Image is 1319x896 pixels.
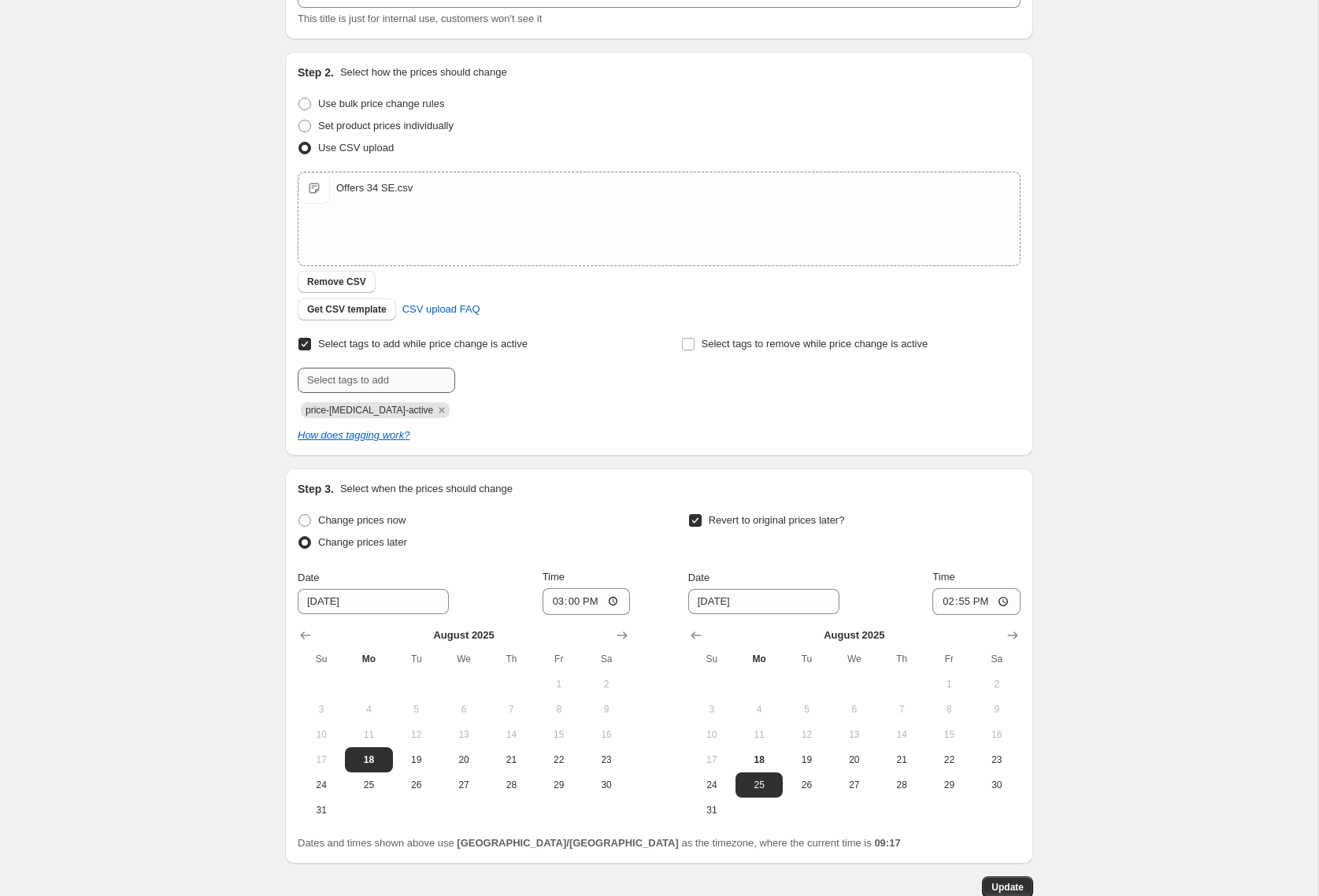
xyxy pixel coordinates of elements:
[535,646,583,672] th: Friday
[783,772,830,798] button: Tuesday August 26 2025
[932,753,966,766] span: 22
[611,624,633,646] button: Show next month, September 2025
[932,588,1021,615] input: 12:00
[399,728,434,741] span: 12
[980,728,1014,741] span: 16
[589,753,624,766] span: 23
[685,624,707,646] button: Show previous month, July 2025
[925,646,973,672] th: Friday
[494,703,528,716] span: 7
[494,653,528,665] span: Th
[831,722,878,747] button: Wednesday August 13 2025
[340,481,513,497] p: Select when the prices should change
[884,779,919,791] span: 28
[980,753,1014,766] span: 23
[318,338,528,350] span: Select tags to add while price change is active
[735,722,783,747] button: Monday August 11 2025
[884,703,919,716] span: 7
[973,722,1021,747] button: Saturday August 16 2025
[932,728,966,741] span: 15
[446,728,481,741] span: 13
[304,753,339,766] span: 17
[837,653,872,665] span: We
[298,13,542,24] span: This title is just for internal use, customers won't see it
[543,571,565,583] span: Time
[304,804,339,816] span: 31
[306,405,433,416] span: price-change-job-active
[735,772,783,798] button: Monday August 25 2025
[298,722,345,747] button: Sunday August 10 2025
[487,646,535,672] th: Thursday
[783,646,830,672] th: Tuesday
[535,697,583,722] button: Friday August 8 2025
[789,753,824,766] span: 19
[393,722,440,747] button: Tuesday August 12 2025
[742,779,776,791] span: 25
[688,572,710,583] span: Date
[304,703,339,716] span: 3
[695,728,729,741] span: 10
[440,697,487,722] button: Wednesday August 6 2025
[742,728,776,741] span: 11
[973,697,1021,722] button: Saturday August 9 2025
[446,703,481,716] span: 6
[980,653,1014,665] span: Sa
[688,589,839,614] input: 8/18/2025
[932,571,954,583] span: Time
[304,779,339,791] span: 24
[831,646,878,672] th: Wednesday
[742,703,776,716] span: 4
[318,514,406,526] span: Change prices now
[535,672,583,697] button: Friday August 1 2025
[298,697,345,722] button: Sunday August 3 2025
[298,798,345,823] button: Sunday August 31 2025
[494,728,528,741] span: 14
[735,646,783,672] th: Monday
[345,747,392,772] button: Today Monday August 18 2025
[709,514,845,526] span: Revert to original prices later?
[688,772,735,798] button: Sunday August 24 2025
[542,653,576,665] span: Fr
[783,697,830,722] button: Tuesday August 5 2025
[542,753,576,766] span: 22
[884,728,919,741] span: 14
[399,703,434,716] span: 5
[543,588,631,615] input: 12:00
[457,837,678,849] b: [GEOGRAPHIC_DATA]/[GEOGRAPHIC_DATA]
[298,429,409,441] i: How does tagging work?
[789,779,824,791] span: 26
[535,772,583,798] button: Friday August 29 2025
[688,798,735,823] button: Sunday August 31 2025
[494,779,528,791] span: 28
[702,338,928,350] span: Select tags to remove while price change is active
[583,722,630,747] button: Saturday August 16 2025
[1002,624,1024,646] button: Show next month, September 2025
[542,678,576,691] span: 1
[440,646,487,672] th: Wednesday
[318,536,407,548] span: Change prices later
[399,779,434,791] span: 26
[446,753,481,766] span: 20
[535,722,583,747] button: Friday August 15 2025
[878,646,925,672] th: Thursday
[878,722,925,747] button: Thursday August 14 2025
[446,653,481,665] span: We
[874,837,900,849] b: 09:17
[298,298,396,320] button: Get CSV template
[298,772,345,798] button: Sunday August 24 2025
[884,653,919,665] span: Th
[789,703,824,716] span: 5
[837,728,872,741] span: 13
[345,646,392,672] th: Monday
[973,646,1021,672] th: Saturday
[351,703,386,716] span: 4
[487,772,535,798] button: Thursday August 28 2025
[298,368,455,393] input: Select tags to add
[932,779,966,791] span: 29
[295,624,317,646] button: Show previous month, July 2025
[837,779,872,791] span: 27
[589,779,624,791] span: 30
[980,779,1014,791] span: 30
[583,646,630,672] th: Saturday
[487,747,535,772] button: Thursday August 21 2025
